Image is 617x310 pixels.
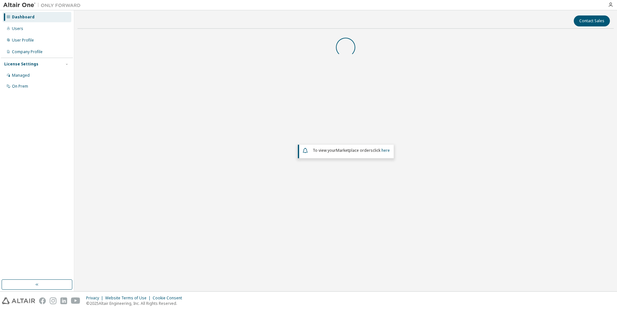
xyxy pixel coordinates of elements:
[4,62,38,67] div: License Settings
[50,297,56,304] img: instagram.svg
[86,301,186,306] p: © 2025 Altair Engineering, Inc. All Rights Reserved.
[153,295,186,301] div: Cookie Consent
[313,148,390,153] span: To view your click
[12,49,43,54] div: Company Profile
[336,148,373,153] em: Marketplace orders
[574,15,610,26] button: Contact Sales
[381,148,390,153] a: here
[3,2,84,8] img: Altair One
[2,297,35,304] img: altair_logo.svg
[71,297,80,304] img: youtube.svg
[12,38,34,43] div: User Profile
[86,295,105,301] div: Privacy
[12,15,35,20] div: Dashboard
[12,73,30,78] div: Managed
[105,295,153,301] div: Website Terms of Use
[60,297,67,304] img: linkedin.svg
[12,26,23,31] div: Users
[39,297,46,304] img: facebook.svg
[12,84,28,89] div: On Prem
